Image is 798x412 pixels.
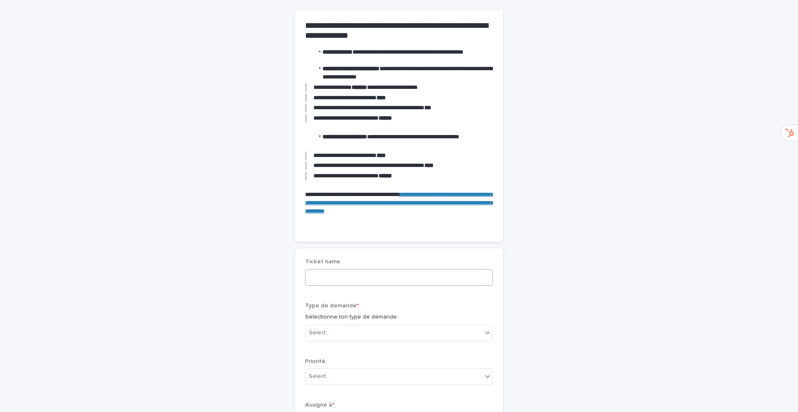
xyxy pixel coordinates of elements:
div: Select... [309,329,330,337]
span: Assigné à [305,402,334,408]
span: Priorité [305,358,325,364]
p: Sélectionne ton type de demande [305,313,493,321]
div: Select... [309,372,330,381]
span: Ticket name [305,259,340,265]
span: Type de demande [305,303,359,309]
